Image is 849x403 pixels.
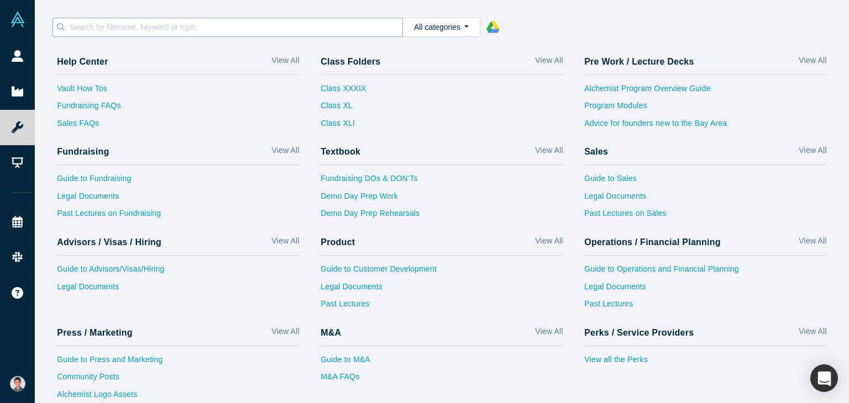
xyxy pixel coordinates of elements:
[57,208,300,225] a: Past Lectures on Fundraising
[321,56,380,67] h4: Class Folders
[584,208,827,225] a: Past Lectures on Sales
[584,281,827,299] a: Legal Documents
[535,235,563,251] a: View All
[57,354,300,372] a: Guide to Press and Marketing
[321,354,563,372] a: Guide to M&A
[321,237,355,247] h4: Product
[271,235,299,251] a: View All
[584,263,827,281] a: Guide to Operations and Financial Planning
[584,146,608,157] h4: Sales
[321,298,563,316] a: Past Lectures
[57,281,300,299] a: Legal Documents
[57,237,161,247] h4: Advisors / Visas / Hiring
[321,146,360,157] h4: Textbook
[584,173,827,190] a: Guide to Sales
[584,327,694,338] h4: Perks / Service Providers
[584,118,827,135] a: Advice for founders new to the Bay Area
[57,263,300,281] a: Guide to Advisors/Visas/Hiring
[69,20,402,34] input: Search by filename, keyword or topic
[584,237,721,247] h4: Operations / Financial Planning
[535,55,563,71] a: View All
[535,326,563,342] a: View All
[57,118,300,135] a: Sales FAQs
[321,100,366,118] a: Class XL
[321,118,366,135] a: Class XLI
[321,371,563,389] a: M&A FAQs
[584,354,827,372] a: View all the Perks
[584,83,827,100] a: Alchemist Program Overview Guide
[321,281,563,299] a: Legal Documents
[57,146,109,157] h4: Fundraising
[10,12,25,27] img: Alchemist Vault Logo
[321,263,563,281] a: Guide to Customer Development
[321,190,563,208] a: Demo Day Prep Work
[57,100,300,118] a: Fundraising FAQs
[799,235,826,251] a: View All
[321,173,563,190] a: Fundraising DOs & DON’Ts
[584,298,827,316] a: Past Lectures
[57,173,300,190] a: Guide to Fundraising
[57,56,108,67] h4: Help Center
[271,55,299,71] a: View All
[321,327,341,338] h4: M&A
[57,327,133,338] h4: Press / Marketing
[57,190,300,208] a: Legal Documents
[584,56,694,67] h4: Pre Work / Lecture Decks
[584,190,827,208] a: Legal Documents
[271,326,299,342] a: View All
[402,18,480,37] button: All categories
[57,371,300,389] a: Community Posts
[535,145,563,161] a: View All
[799,55,826,71] a: View All
[799,326,826,342] a: View All
[321,83,366,100] a: Class XXXIX
[57,83,300,100] a: Vault How Tos
[799,145,826,161] a: View All
[271,145,299,161] a: View All
[10,376,25,391] img: Satyam Goel's Account
[321,208,563,225] a: Demo Day Prep Rehearsals
[584,100,827,118] a: Program Modules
